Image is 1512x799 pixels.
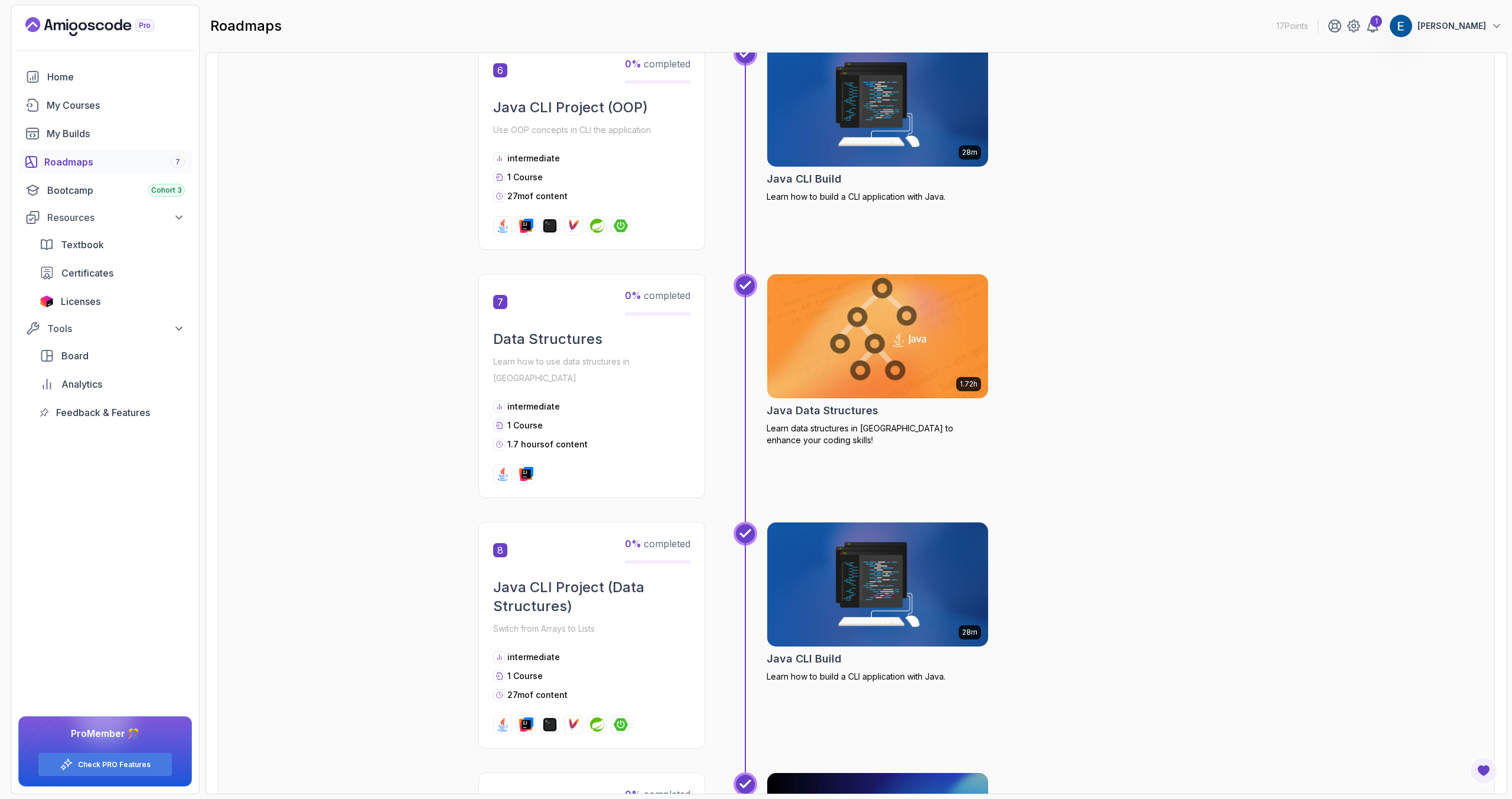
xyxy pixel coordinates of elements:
img: terminal logo [543,717,557,732]
p: 28m [962,148,977,157]
a: certificates [32,261,192,285]
span: 8 [493,543,507,557]
p: [PERSON_NAME] [1417,20,1486,32]
span: 1 Course [507,420,543,430]
a: Check PRO Features [78,760,151,769]
h2: Java CLI Project (OOP) [493,98,690,117]
img: user profile image [1390,15,1412,37]
div: Resources [47,210,185,225]
img: intellij logo [519,219,533,233]
a: licenses [32,290,192,313]
p: Learn how to use data structures in [GEOGRAPHIC_DATA] [493,353,690,386]
span: 7 [493,295,507,309]
img: intellij logo [519,467,533,481]
span: 1 Course [507,172,543,182]
a: board [32,344,192,368]
img: java logo [496,467,510,481]
img: java logo [496,717,510,732]
h2: Java Data Structures [767,402,878,419]
img: java logo [496,219,510,233]
p: 1.72h [960,379,977,389]
button: Open Feedback Button [1469,756,1498,785]
img: Java Data Structures card [762,271,994,401]
a: analytics [32,372,192,396]
a: Landing page [25,17,181,36]
h2: Java CLI Build [767,171,842,187]
img: maven logo [566,717,581,732]
p: intermediate [507,401,560,413]
span: Board [61,349,89,363]
div: 1 [1370,15,1382,27]
button: user profile image[PERSON_NAME] [1389,14,1503,38]
a: Java CLI Build card28mJava CLI BuildLearn how to build a CLI application with Java. [767,42,989,203]
span: 0 % [625,538,641,550]
p: Use OOP concepts in CLI the application [493,122,690,138]
img: maven logo [566,219,581,233]
span: completed [625,58,690,70]
div: Home [47,70,185,84]
a: bootcamp [18,178,192,202]
span: 0 % [625,290,641,301]
span: Certificates [61,266,113,280]
div: Bootcamp [47,183,185,197]
img: intellij logo [519,717,533,732]
h2: Java CLI Project (Data Structures) [493,578,690,616]
p: Switch from Arrays to Lists [493,621,690,637]
a: 1 [1366,19,1380,33]
a: roadmaps [18,150,192,174]
button: Resources [18,207,192,228]
span: Textbook [61,238,104,252]
div: My Courses [47,98,185,112]
button: Tools [18,318,192,339]
img: spring logo [590,219,604,233]
p: intermediate [507,651,560,663]
div: Roadmaps [44,155,185,169]
p: Learn how to build a CLI application with Java. [767,671,989,683]
img: Java CLI Build card [767,522,988,647]
p: intermediate [507,152,560,164]
button: Check PRO Features [38,752,172,777]
span: 1 Course [507,671,543,681]
span: Analytics [61,377,102,391]
a: Java CLI Build card28mJava CLI BuildLearn how to build a CLI application with Java. [767,522,989,683]
span: completed [625,290,690,301]
div: My Builds [47,126,185,141]
span: 6 [493,63,507,77]
span: 0 % [625,58,641,70]
img: spring logo [590,717,604,732]
p: 27m of content [507,689,568,701]
img: spring-boot logo [614,219,628,233]
p: 17 Points [1276,20,1308,32]
span: completed [625,538,690,550]
span: 7 [175,157,180,167]
p: 27m of content [507,190,568,202]
a: textbook [32,233,192,256]
span: Licenses [61,294,100,308]
p: 1.7 hours of content [507,439,588,450]
a: courses [18,93,192,117]
a: Java Data Structures card1.72hJava Data StructuresLearn data structures in [GEOGRAPHIC_DATA] to e... [767,274,989,446]
h2: roadmaps [210,17,282,35]
p: Learn data structures in [GEOGRAPHIC_DATA] to enhance your coding skills! [767,423,989,446]
img: terminal logo [543,219,557,233]
p: 28m [962,628,977,637]
span: Feedback & Features [56,405,150,420]
a: builds [18,122,192,145]
img: Java CLI Build card [767,43,988,167]
h2: Java CLI Build [767,651,842,667]
span: Cohort 3 [151,186,182,195]
img: jetbrains icon [40,295,54,307]
h2: Data Structures [493,330,690,349]
p: Learn how to build a CLI application with Java. [767,191,989,203]
a: home [18,65,192,89]
a: feedback [32,401,192,424]
div: Tools [47,321,185,336]
img: spring-boot logo [614,717,628,732]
